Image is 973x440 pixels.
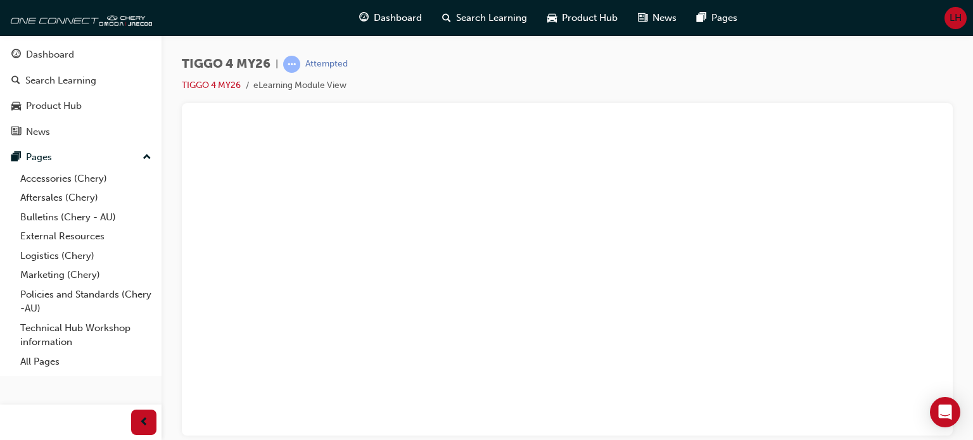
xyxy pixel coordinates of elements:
[711,11,737,25] span: Pages
[687,5,747,31] a: pages-iconPages
[11,49,21,61] span: guage-icon
[26,47,74,62] div: Dashboard
[537,5,628,31] a: car-iconProduct Hub
[628,5,687,31] a: news-iconNews
[182,57,270,72] span: TIGGO 4 MY26
[930,397,960,427] div: Open Intercom Messenger
[305,58,348,70] div: Attempted
[143,149,151,166] span: up-icon
[442,10,451,26] span: search-icon
[359,10,369,26] span: guage-icon
[15,265,156,285] a: Marketing (Chery)
[456,11,527,25] span: Search Learning
[26,125,50,139] div: News
[15,227,156,246] a: External Resources
[5,120,156,144] a: News
[139,415,149,431] span: prev-icon
[283,56,300,73] span: learningRecordVerb_ATTEMPT-icon
[276,57,278,72] span: |
[638,10,647,26] span: news-icon
[5,41,156,146] button: DashboardSearch LearningProduct HubNews
[5,94,156,118] a: Product Hub
[5,146,156,169] button: Pages
[562,11,618,25] span: Product Hub
[11,101,21,112] span: car-icon
[15,169,156,189] a: Accessories (Chery)
[15,188,156,208] a: Aftersales (Chery)
[15,352,156,372] a: All Pages
[15,208,156,227] a: Bulletins (Chery - AU)
[5,69,156,92] a: Search Learning
[547,10,557,26] span: car-icon
[11,127,21,138] span: news-icon
[697,10,706,26] span: pages-icon
[182,80,241,91] a: TIGGO 4 MY26
[253,79,347,93] li: eLearning Module View
[15,285,156,318] a: Policies and Standards (Chery -AU)
[25,73,96,88] div: Search Learning
[944,7,967,29] button: LH
[374,11,422,25] span: Dashboard
[349,5,432,31] a: guage-iconDashboard
[26,150,52,165] div: Pages
[950,11,962,25] span: LH
[5,43,156,66] a: Dashboard
[15,246,156,266] a: Logistics (Chery)
[11,75,20,87] span: search-icon
[6,5,152,30] img: oneconnect
[432,5,537,31] a: search-iconSearch Learning
[15,318,156,352] a: Technical Hub Workshop information
[11,152,21,163] span: pages-icon
[26,99,82,113] div: Product Hub
[652,11,677,25] span: News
